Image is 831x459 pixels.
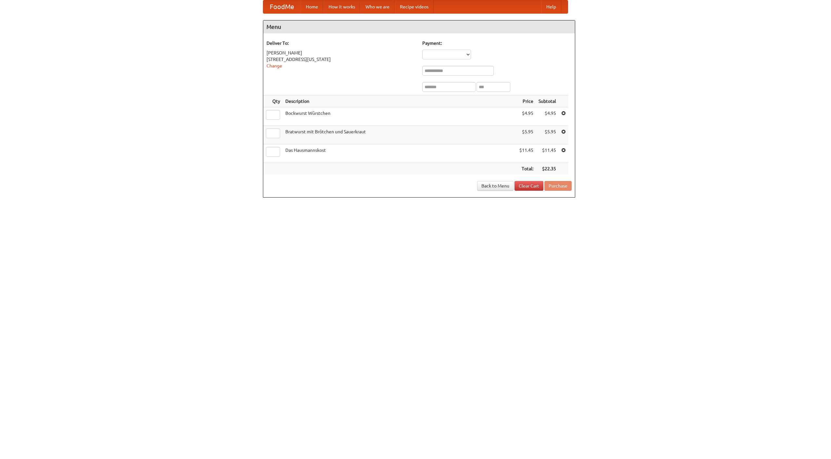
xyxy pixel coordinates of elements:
[536,144,559,163] td: $11.45
[536,107,559,126] td: $4.95
[517,107,536,126] td: $4.95
[267,56,416,63] div: [STREET_ADDRESS][US_STATE]
[395,0,434,13] a: Recipe videos
[544,181,572,191] button: Purchase
[536,95,559,107] th: Subtotal
[283,95,517,107] th: Description
[517,126,536,144] td: $5.95
[263,0,301,13] a: FoodMe
[263,95,283,107] th: Qty
[267,50,416,56] div: [PERSON_NAME]
[283,107,517,126] td: Bockwurst Würstchen
[477,181,514,191] a: Back to Menu
[517,144,536,163] td: $11.45
[517,95,536,107] th: Price
[283,144,517,163] td: Das Hausmannskost
[283,126,517,144] td: Bratwurst mit Brötchen und Sauerkraut
[536,163,559,175] th: $22.35
[515,181,543,191] a: Clear Cart
[541,0,561,13] a: Help
[267,63,282,68] a: Change
[422,40,572,46] h5: Payment:
[360,0,395,13] a: Who we are
[267,40,416,46] h5: Deliver To:
[263,20,575,33] h4: Menu
[517,163,536,175] th: Total:
[323,0,360,13] a: How it works
[536,126,559,144] td: $5.95
[301,0,323,13] a: Home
